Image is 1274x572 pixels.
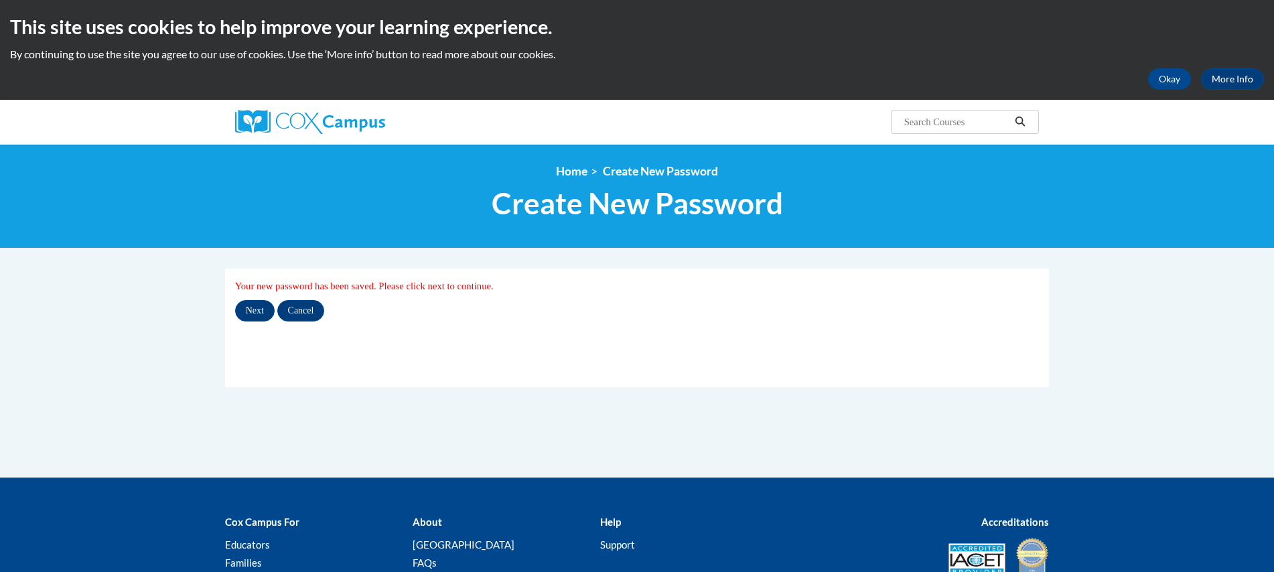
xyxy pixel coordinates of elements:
[235,300,275,321] input: Next
[235,110,385,134] img: Cox Campus
[981,516,1049,528] b: Accreditations
[1201,68,1264,90] a: More Info
[235,281,494,291] span: Your new password has been saved. Please click next to continue.
[225,557,262,569] a: Families
[1148,68,1191,90] button: Okay
[413,557,437,569] a: FAQs
[10,13,1264,40] h2: This site uses cookies to help improve your learning experience.
[225,539,270,551] a: Educators
[1010,114,1030,130] button: Search
[277,300,325,321] input: Cancel
[235,110,490,134] a: Cox Campus
[492,186,783,221] span: Create New Password
[413,539,514,551] a: [GEOGRAPHIC_DATA]
[903,114,1010,130] input: Search Courses
[413,516,442,528] b: About
[600,539,635,551] a: Support
[225,516,299,528] b: Cox Campus For
[603,164,718,178] span: Create New Password
[10,47,1264,62] p: By continuing to use the site you agree to our use of cookies. Use the ‘More info’ button to read...
[556,164,587,178] a: Home
[600,516,621,528] b: Help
